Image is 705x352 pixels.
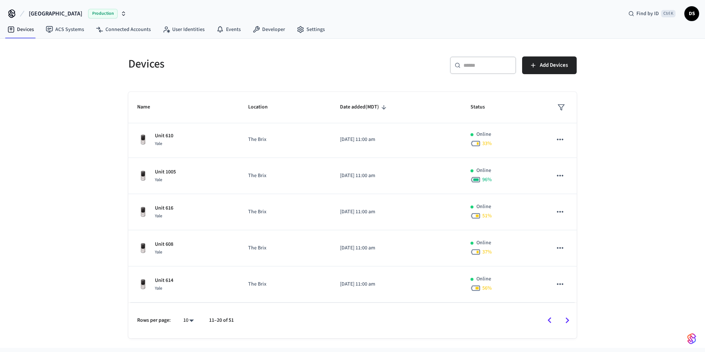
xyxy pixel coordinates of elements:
a: Events [211,23,247,36]
span: [GEOGRAPHIC_DATA] [29,9,82,18]
p: Online [476,275,491,283]
span: Name [137,101,160,113]
span: Production [88,9,118,18]
p: [DATE] 11:00 am [340,208,453,216]
a: ACS Systems [40,23,90,36]
span: Date added(MDT) [340,101,389,113]
span: 37 % [482,248,492,256]
span: Find by ID [636,10,659,17]
span: Status [470,101,494,113]
p: 11–20 of 51 [209,317,234,324]
img: Yale Assure Touchscreen Wifi Smart Lock, Satin Nickel, Front [137,242,149,254]
p: Unit 608 [155,241,173,248]
p: Unit 610 [155,132,173,140]
p: The Brix [248,208,323,216]
span: Yale [155,141,162,147]
span: 33 % [482,140,492,147]
button: DS [684,6,699,21]
p: Unit 616 [155,204,173,212]
button: Go to previous page [541,312,558,329]
p: [DATE] 11:00 am [340,280,453,288]
span: 96 % [482,176,492,183]
span: Add Devices [540,61,568,70]
a: User Identities [157,23,211,36]
p: Online [476,131,491,138]
a: Settings [291,23,331,36]
img: Yale Assure Touchscreen Wifi Smart Lock, Satin Nickel, Front [137,206,149,218]
a: Connected Accounts [90,23,157,36]
a: Devices [1,23,40,36]
h5: Devices [128,56,348,72]
button: Add Devices [522,56,577,74]
span: Yale [155,249,162,255]
span: Ctrl K [661,10,676,17]
p: Rows per page: [137,317,171,324]
p: [DATE] 11:00 am [340,244,453,252]
p: The Brix [248,172,323,180]
button: Go to next page [559,312,576,329]
div: 10 [180,315,197,326]
p: [DATE] 11:00 am [340,136,453,144]
img: SeamLogoGradient.69752ec5.svg [687,333,696,345]
span: 51 % [482,212,492,220]
p: The Brix [248,280,323,288]
span: 56 % [482,284,492,292]
img: Yale Assure Touchscreen Wifi Smart Lock, Satin Nickel, Front [137,134,149,146]
span: Yale [155,177,162,183]
span: Location [248,101,277,113]
span: Yale [155,285,162,291]
a: Developer [247,23,291,36]
p: Unit 1005 [155,168,176,176]
p: Online [476,167,491,175]
p: The Brix [248,136,323,144]
p: Online [476,239,491,247]
img: Yale Assure Touchscreen Wifi Smart Lock, Satin Nickel, Front [137,170,149,182]
img: Yale Assure Touchscreen Wifi Smart Lock, Satin Nickel, Front [137,279,149,290]
p: The Brix [248,244,323,252]
span: DS [685,7,698,20]
p: [DATE] 11:00 am [340,172,453,180]
p: Unit 614 [155,277,173,284]
p: Online [476,203,491,211]
span: Yale [155,213,162,219]
div: Find by IDCtrl K [622,7,681,20]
